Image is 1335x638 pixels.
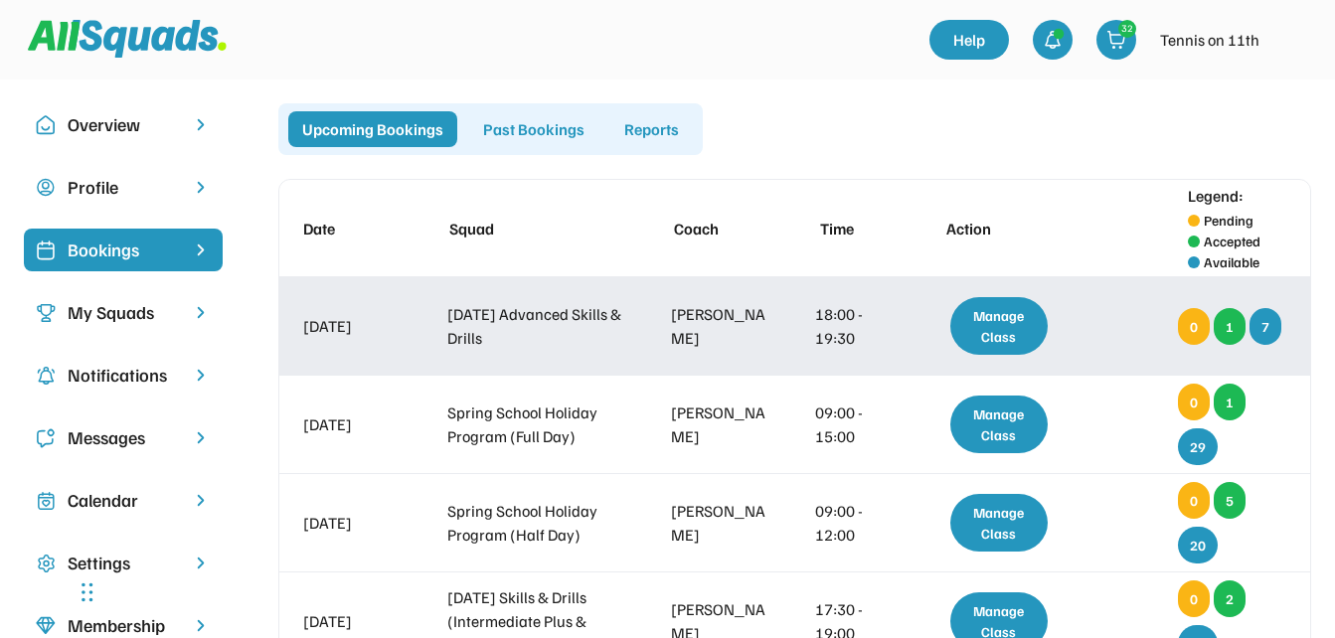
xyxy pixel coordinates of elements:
[28,20,227,58] img: Squad%20Logo.svg
[36,178,56,198] img: user-circle.svg
[671,400,769,448] div: [PERSON_NAME]
[191,366,211,385] img: chevron-right.svg
[191,491,211,510] img: chevron-right.svg
[68,487,179,514] div: Calendar
[68,237,179,263] div: Bookings
[469,111,598,147] div: Past Bookings
[191,115,211,134] img: chevron-right.svg
[68,174,179,201] div: Profile
[68,111,179,138] div: Overview
[191,554,211,572] img: chevron-right.svg
[191,240,211,259] img: chevron-right%20copy%203.svg
[815,400,894,448] div: 09:00 - 15:00
[303,412,402,436] div: [DATE]
[303,609,402,633] div: [DATE]
[303,217,402,240] div: Date
[36,240,56,260] img: Icon%20%2819%29.svg
[1178,428,1218,465] div: 29
[671,302,769,350] div: [PERSON_NAME]
[191,303,211,322] img: chevron-right.svg
[36,303,56,323] img: Icon%20copy%203.svg
[1178,308,1210,345] div: 0
[68,299,179,326] div: My Squads
[36,366,56,386] img: Icon%20copy%204.svg
[815,302,894,350] div: 18:00 - 19:30
[303,314,402,338] div: [DATE]
[1214,384,1246,420] div: 1
[1271,20,1311,60] img: IMG_2979.png
[68,424,179,451] div: Messages
[191,616,211,635] img: chevron-right.svg
[1214,308,1246,345] div: 1
[1204,231,1260,251] div: Accepted
[447,499,624,547] div: Spring School Holiday Program (Half Day)
[671,499,769,547] div: [PERSON_NAME]
[191,428,211,447] img: chevron-right.svg
[929,20,1009,60] a: Help
[1188,184,1244,208] div: Legend:
[288,111,457,147] div: Upcoming Bookings
[820,217,899,240] div: Time
[1178,482,1210,519] div: 0
[950,396,1049,453] div: Manage Class
[946,217,1065,240] div: Action
[36,115,56,135] img: Icon%20copy%2010.svg
[1178,384,1210,420] div: 0
[950,297,1049,355] div: Manage Class
[36,428,56,448] img: Icon%20copy%205.svg
[36,491,56,511] img: Icon%20copy%207.svg
[1178,580,1210,617] div: 0
[610,111,693,147] div: Reports
[1043,30,1063,50] img: bell-03%20%281%29.svg
[950,494,1049,552] div: Manage Class
[1214,482,1246,519] div: 5
[1204,210,1253,231] div: Pending
[449,217,626,240] div: Squad
[303,511,402,535] div: [DATE]
[1250,308,1281,345] div: 7
[191,178,211,197] img: chevron-right.svg
[1214,580,1246,617] div: 2
[674,217,772,240] div: Coach
[1119,21,1135,36] div: 32
[1160,28,1259,52] div: Tennis on 11th
[447,400,624,448] div: Spring School Holiday Program (Full Day)
[68,550,179,576] div: Settings
[1204,251,1259,272] div: Available
[68,362,179,389] div: Notifications
[815,499,894,547] div: 09:00 - 12:00
[447,302,624,350] div: [DATE] Advanced Skills & Drills
[1106,30,1126,50] img: shopping-cart-01%20%281%29.svg
[1178,527,1218,563] div: 20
